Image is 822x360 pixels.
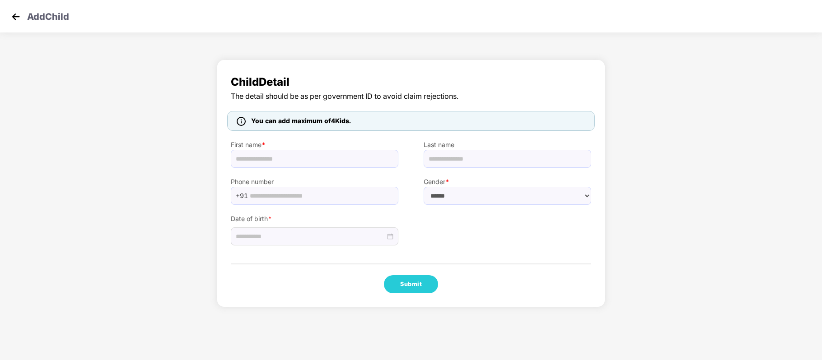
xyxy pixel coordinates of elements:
[231,140,398,150] label: First name
[251,117,351,125] span: You can add maximum of 4 Kids.
[384,275,438,293] button: Submit
[9,10,23,23] img: svg+xml;base64,PHN2ZyB4bWxucz0iaHR0cDovL3d3dy53My5vcmcvMjAwMC9zdmciIHdpZHRoPSIzMCIgaGVpZ2h0PSIzMC...
[237,117,246,126] img: icon
[231,177,398,187] label: Phone number
[424,140,591,150] label: Last name
[236,189,248,203] span: +91
[231,214,398,224] label: Date of birth
[27,10,69,21] p: Add Child
[231,91,591,102] span: The detail should be as per government ID to avoid claim rejections.
[424,177,591,187] label: Gender
[231,74,591,91] span: Child Detail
